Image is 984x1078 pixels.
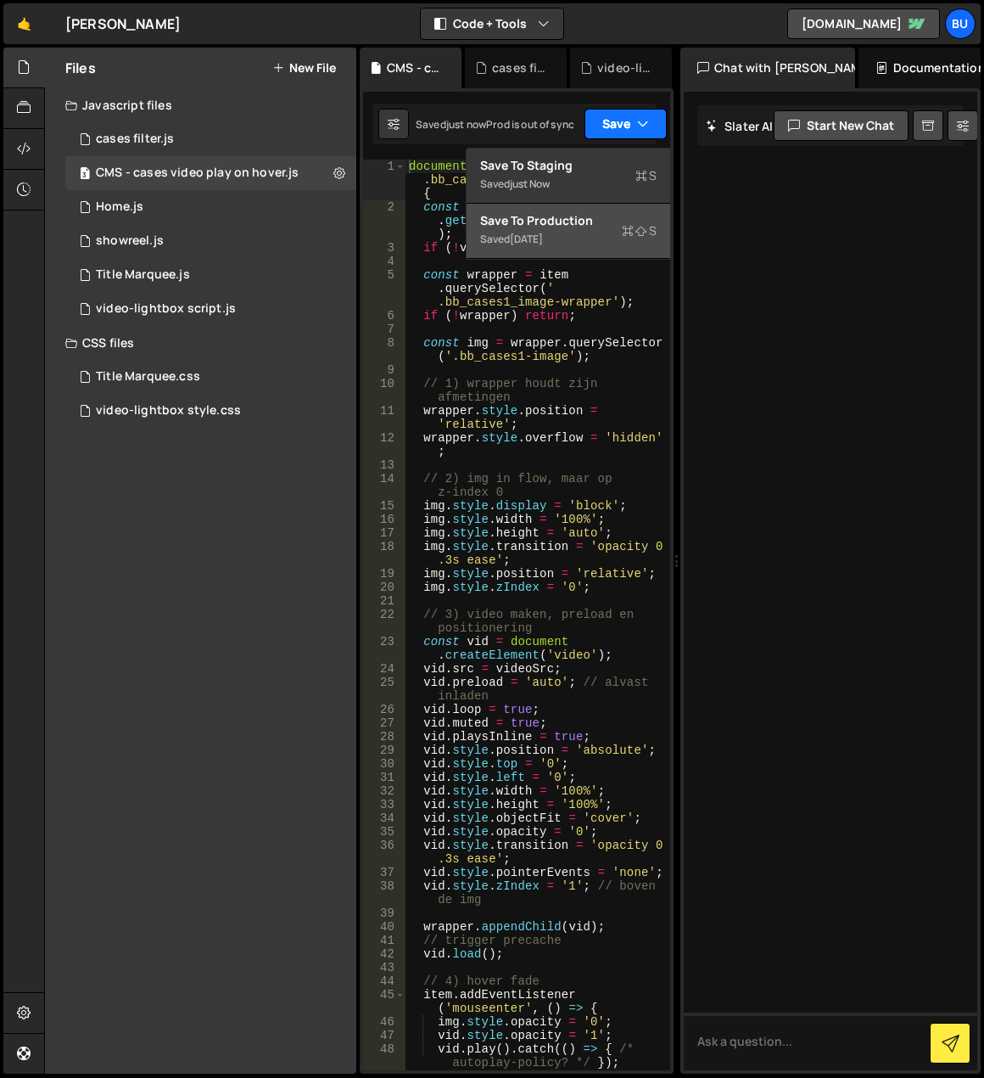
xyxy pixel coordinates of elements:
[363,526,405,540] div: 17
[363,1042,405,1070] div: 48
[363,798,405,811] div: 33
[96,267,190,283] div: Title Marquee.js
[363,907,405,920] div: 39
[272,61,336,75] button: New File
[363,268,405,309] div: 5
[363,1015,405,1029] div: 46
[858,48,981,88] div: Documentation
[480,174,657,194] div: Saved
[65,394,356,428] div: 16080/43928.css
[65,292,356,326] div: 16080/43926.js
[363,730,405,744] div: 28
[363,757,405,771] div: 30
[584,109,667,139] button: Save
[363,255,405,268] div: 4
[363,879,405,907] div: 38
[446,117,486,132] div: just now
[363,431,405,458] div: 12
[363,961,405,974] div: 43
[363,581,405,594] div: 20
[635,167,657,184] span: S
[363,499,405,513] div: 15
[363,676,405,703] div: 25
[774,110,909,141] button: Start new chat
[363,336,405,363] div: 8
[363,744,405,757] div: 29
[96,369,200,385] div: Title Marquee.css
[492,59,546,76] div: cases filter.js
[45,326,356,360] div: CSS files
[363,839,405,866] div: 36
[363,323,405,336] div: 7
[363,567,405,581] div: 19
[65,224,356,258] div: 16080/43137.js
[3,3,45,44] a: 🤙
[363,771,405,784] div: 31
[480,157,657,174] div: Save to Staging
[363,309,405,323] div: 6
[363,513,405,526] div: 16
[363,988,405,1015] div: 45
[416,117,486,132] div: Saved
[96,301,236,317] div: video-lightbox script.js
[510,232,543,246] div: [DATE]
[363,540,405,567] div: 18
[363,200,405,241] div: 2
[486,117,574,132] div: Prod is out of sync
[363,608,405,635] div: 22
[363,716,405,730] div: 27
[680,48,855,88] div: Chat with [PERSON_NAME]
[363,160,405,200] div: 1
[597,59,651,76] div: video-lightbox script.js
[65,190,356,224] div: 16080/43136.js
[80,168,90,182] span: 3
[65,258,356,292] div: 16080/43931.js
[96,132,174,147] div: cases filter.js
[363,825,405,839] div: 35
[65,59,96,77] h2: Files
[96,233,164,249] div: showreel.js
[363,241,405,255] div: 3
[96,166,299,181] div: CMS - cases video play on hover.js
[363,594,405,608] div: 21
[363,472,405,499] div: 14
[480,212,657,229] div: Save to Production
[65,360,356,394] div: 16080/43930.css
[363,974,405,988] div: 44
[363,784,405,798] div: 32
[787,8,940,39] a: [DOMAIN_NAME]
[96,199,143,215] div: Home.js
[363,947,405,961] div: 42
[363,866,405,879] div: 37
[363,662,405,676] div: 24
[706,118,774,134] h2: Slater AI
[363,811,405,825] div: 34
[363,377,405,404] div: 10
[945,8,976,39] a: Bu
[65,14,181,34] div: [PERSON_NAME]
[467,149,670,204] button: Save to StagingS Savedjust now
[467,204,670,259] button: Save to ProductionS Saved[DATE]
[363,703,405,716] div: 26
[363,363,405,377] div: 9
[65,122,356,156] div: 16080/44245.js
[480,229,657,250] div: Saved
[421,8,563,39] button: Code + Tools
[363,458,405,472] div: 13
[387,59,441,76] div: CMS - cases video play on hover.js
[622,222,657,239] span: S
[363,404,405,431] div: 11
[363,920,405,934] div: 40
[65,156,356,190] div: CMS - cases video play on hover.js
[96,403,241,418] div: video-lightbox style.css
[363,1029,405,1042] div: 47
[45,88,356,122] div: Javascript files
[363,934,405,947] div: 41
[510,177,550,191] div: just now
[363,635,405,662] div: 23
